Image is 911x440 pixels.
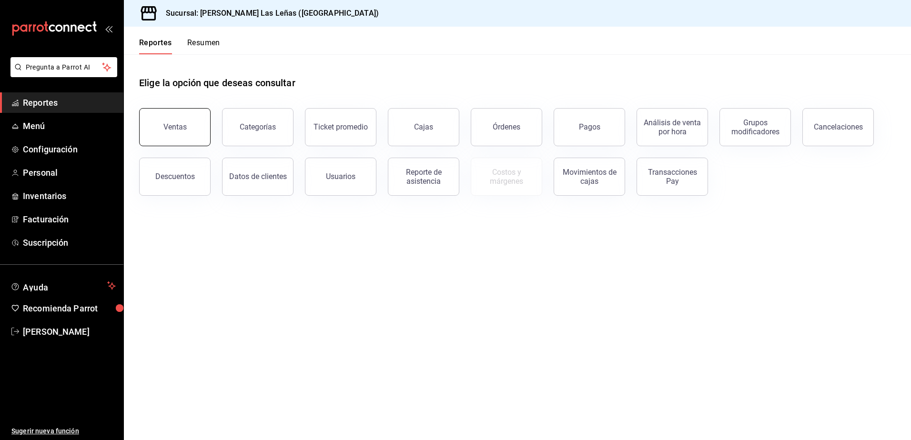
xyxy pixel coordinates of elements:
[394,168,453,186] div: Reporte de asistencia
[414,121,434,133] div: Cajas
[643,168,702,186] div: Transacciones Pay
[726,118,785,136] div: Grupos modificadores
[23,236,116,249] span: Suscripción
[560,168,619,186] div: Movimientos de cajas
[139,108,211,146] button: Ventas
[326,172,355,181] div: Usuarios
[11,426,116,436] span: Sugerir nueva función
[471,108,542,146] button: Órdenes
[471,158,542,196] button: Contrata inventarios para ver este reporte
[139,76,295,90] h1: Elige la opción que deseas consultar
[388,158,459,196] button: Reporte de asistencia
[388,108,459,146] a: Cajas
[579,122,600,131] div: Pagos
[139,38,172,54] button: Reportes
[105,25,112,32] button: open_drawer_menu
[23,213,116,226] span: Facturación
[637,158,708,196] button: Transacciones Pay
[814,122,863,131] div: Cancelaciones
[637,108,708,146] button: Análisis de venta por hora
[23,325,116,338] span: [PERSON_NAME]
[139,38,220,54] div: navigation tabs
[158,8,379,19] h3: Sucursal: [PERSON_NAME] Las Leñas ([GEOGRAPHIC_DATA])
[719,108,791,146] button: Grupos modificadores
[493,122,520,131] div: Órdenes
[222,158,294,196] button: Datos de clientes
[802,108,874,146] button: Cancelaciones
[187,38,220,54] button: Resumen
[26,62,102,72] span: Pregunta a Parrot AI
[643,118,702,136] div: Análisis de venta por hora
[305,108,376,146] button: Ticket promedio
[305,158,376,196] button: Usuarios
[23,190,116,202] span: Inventarios
[314,122,368,131] div: Ticket promedio
[23,280,103,291] span: Ayuda
[139,158,211,196] button: Descuentos
[229,172,287,181] div: Datos de clientes
[477,168,536,186] div: Costos y márgenes
[23,143,116,156] span: Configuración
[7,69,117,79] a: Pregunta a Parrot AI
[240,122,276,131] div: Categorías
[10,57,117,77] button: Pregunta a Parrot AI
[554,108,625,146] button: Pagos
[23,120,116,132] span: Menú
[23,96,116,109] span: Reportes
[222,108,294,146] button: Categorías
[163,122,187,131] div: Ventas
[23,302,116,315] span: Recomienda Parrot
[155,172,195,181] div: Descuentos
[23,166,116,179] span: Personal
[554,158,625,196] button: Movimientos de cajas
